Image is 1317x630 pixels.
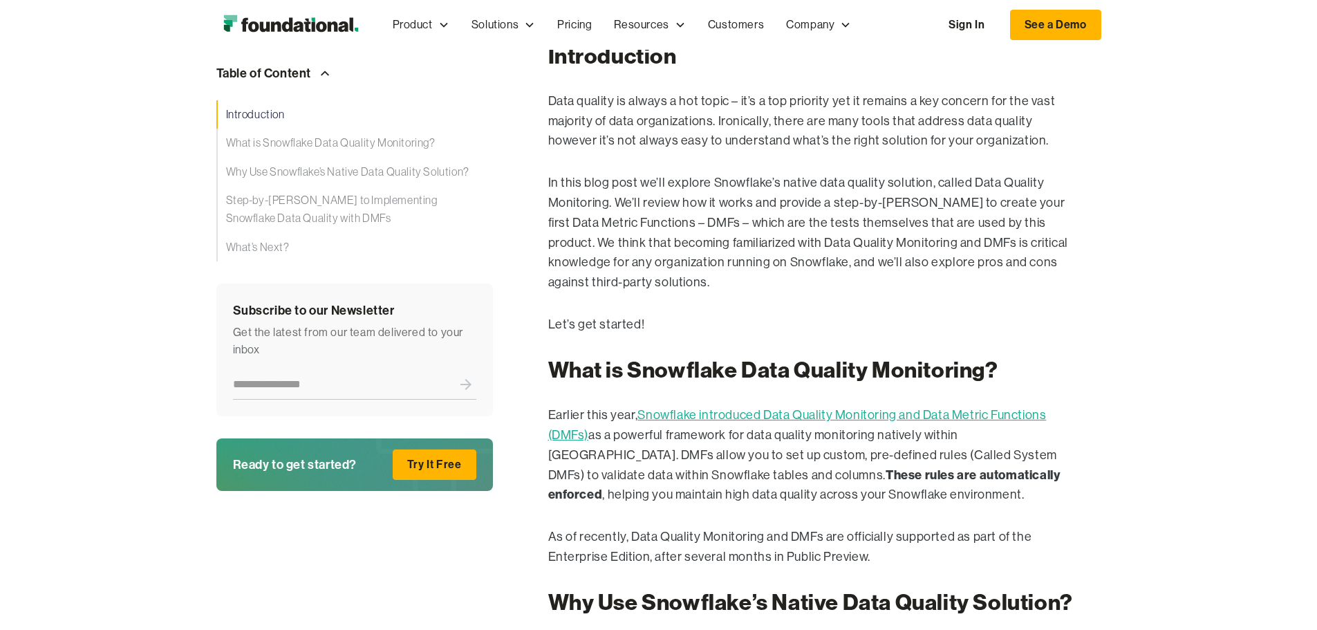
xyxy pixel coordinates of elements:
[216,11,365,39] img: Foundational Logo
[471,16,519,34] div: Solutions
[548,91,1079,151] p: Data quality is always a hot topic – it’s a top priority yet it remains a key concern for the vas...
[216,186,493,232] a: Step-by-[PERSON_NAME] to Implementing Snowflake Data Quality with DMFs
[460,2,546,48] div: Solutions
[935,10,998,39] a: Sign In
[382,2,460,48] div: Product
[548,173,1079,293] p: In this blog post we’ll explore Snowflake’s native data quality solution, called Data Quality Mon...
[548,405,1079,505] p: Earlier this year, as a powerful framework for data quality monitoring natively within [GEOGRAPHI...
[1068,470,1317,630] iframe: Chat Widget
[603,2,696,48] div: Resources
[456,370,476,399] input: Submit
[317,65,333,82] img: Arrow
[548,589,1079,615] h2: Why Use Snowflake’s Native Data Quality Solution?
[548,357,1079,383] h2: What is Snowflake Data Quality Monitoring?
[546,2,603,48] a: Pricing
[216,11,365,39] a: home
[393,450,476,480] a: Try It Free
[548,408,1047,442] a: Snowflake introduced Data Quality Monitoring and Data Metric Functions (DMFs)
[393,16,433,34] div: Product
[216,100,493,129] a: Introduction
[614,16,669,34] div: Resources
[233,300,476,321] div: Subscribe to our Newsletter
[216,63,312,84] div: Table of Content
[216,158,493,187] a: Why Use Snowflake’s Native Data Quality Solution?
[233,370,476,400] form: Newsletter Form
[216,129,493,158] a: What is Snowflake Data Quality Monitoring?
[548,43,1079,69] h2: Introduction
[548,527,1079,567] p: As of recently, Data Quality Monitoring and DMFs are officially supported as part of the Enterpri...
[548,315,1079,335] p: Let’s get started!
[775,2,862,48] div: Company
[1010,10,1101,40] a: See a Demo
[786,16,834,34] div: Company
[233,454,357,475] div: Ready to get started?
[216,233,493,262] a: What’s Next?
[233,324,476,359] div: Get the latest from our team delivered to your inbox
[697,2,775,48] a: Customers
